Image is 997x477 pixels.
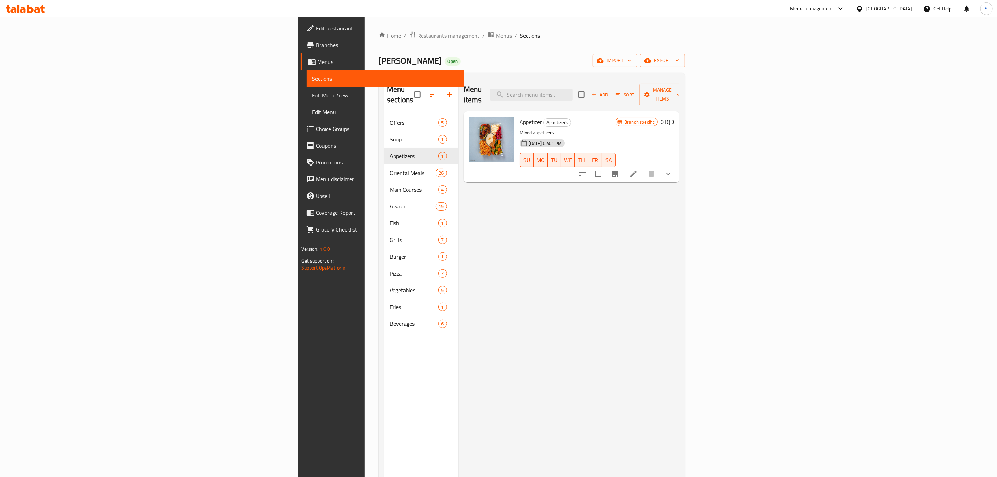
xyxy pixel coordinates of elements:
div: Grills [390,236,438,244]
div: Main Courses4 [384,181,458,198]
button: delete [643,166,660,182]
div: items [438,320,447,328]
a: Branches [301,37,464,53]
button: import [593,54,637,67]
h2: Menu items [464,84,482,105]
a: Edit menu item [629,170,638,178]
div: items [438,118,447,127]
nav: breadcrumb [379,31,685,40]
svg: Show Choices [664,170,672,178]
span: Branch specific [622,119,657,125]
span: Pizza [390,269,438,278]
div: items [436,202,447,211]
span: Menus [496,31,512,40]
span: Appetizers [390,152,438,160]
button: TH [575,153,588,167]
span: Add item [589,89,611,100]
div: Fries1 [384,299,458,315]
span: Full Menu View [312,91,459,100]
span: 26 [436,170,446,176]
button: SA [602,153,616,167]
span: Coupons [316,141,459,150]
div: Menu-management [790,5,833,13]
span: 1.0.0 [320,244,330,254]
span: Edit Menu [312,108,459,116]
div: Oriental Meals26 [384,164,458,181]
span: [DATE] 02:04 PM [526,140,565,147]
div: Pizza7 [384,265,458,282]
span: Sections [520,31,540,40]
h6: 0 IQD [661,117,674,127]
a: Menu disclaimer [301,171,464,188]
span: Main Courses [390,185,438,194]
span: Fries [390,303,438,311]
span: TU [550,155,558,165]
span: 15 [436,203,446,210]
span: Menus [318,58,459,66]
div: Fish [390,219,438,227]
a: Coupons [301,137,464,154]
button: Sort [614,89,637,100]
div: items [438,152,447,160]
div: Burger1 [384,248,458,265]
div: items [438,236,447,244]
span: 1 [439,153,447,160]
div: Offers5 [384,114,458,131]
div: items [438,185,447,194]
button: Add section [441,86,458,103]
span: S [985,5,988,13]
span: Beverages [390,320,438,328]
button: FR [588,153,602,167]
a: Edit Restaurant [301,20,464,37]
img: Appetizer [469,117,514,162]
span: Coverage Report [316,208,459,217]
span: 1 [439,136,447,143]
div: Awaza15 [384,198,458,215]
div: [GEOGRAPHIC_DATA] [866,5,912,13]
span: Offers [390,118,438,127]
span: 6 [439,321,447,327]
span: export [646,56,679,65]
button: Manage items [639,84,686,105]
a: Support.OpsPlatform [302,263,346,272]
div: items [438,252,447,261]
span: Menu disclaimer [316,175,459,183]
span: MO [536,155,545,165]
span: WE [564,155,572,165]
span: Version: [302,244,319,254]
button: WE [561,153,575,167]
span: 5 [439,119,447,126]
a: Promotions [301,154,464,171]
button: MO [534,153,548,167]
span: Soup [390,135,438,144]
span: Add [590,91,609,99]
span: Choice Groups [316,125,459,133]
div: items [438,286,447,294]
span: Grocery Checklist [316,225,459,234]
a: Coverage Report [301,204,464,221]
div: items [438,303,447,311]
input: search [490,89,573,101]
span: Edit Restaurant [316,24,459,32]
a: Full Menu View [307,87,464,104]
div: items [438,135,447,144]
span: 1 [439,254,447,260]
div: Vegetables [390,286,438,294]
span: Burger [390,252,438,261]
li: / [515,31,517,40]
span: Sort sections [425,86,441,103]
button: SU [520,153,534,167]
button: show more [660,166,677,182]
a: Grocery Checklist [301,221,464,238]
a: Sections [307,70,464,87]
li: / [482,31,485,40]
span: Oriental Meals [390,169,436,177]
button: export [640,54,685,67]
span: Select section [574,87,589,102]
span: Awaza [390,202,436,211]
span: Get support on: [302,256,334,265]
